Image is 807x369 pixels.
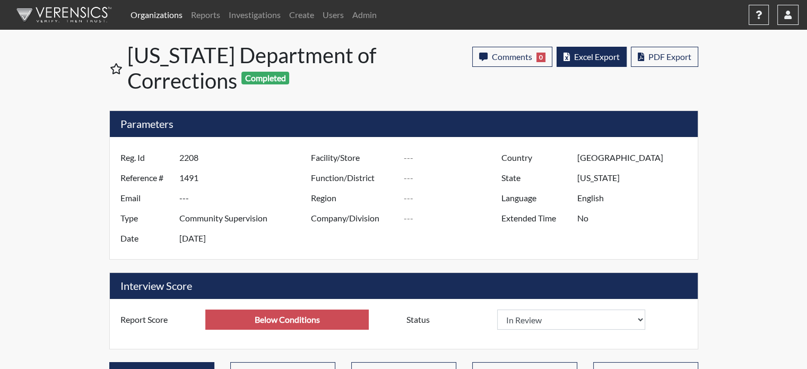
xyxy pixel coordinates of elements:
h5: Interview Score [110,273,698,299]
h1: [US_STATE] Department of Corrections [127,42,405,93]
label: Region [303,188,404,208]
input: --- [179,208,314,228]
input: --- [577,168,695,188]
a: Create [285,4,318,25]
input: --- [403,188,504,208]
label: Function/District [303,168,404,188]
div: Document a decision to hire or decline a candiate [398,310,695,330]
input: --- [403,208,504,228]
input: --- [179,188,314,208]
span: Excel Export [574,52,620,62]
input: --- [403,168,504,188]
a: Organizations [126,4,187,25]
input: --- [577,208,695,228]
a: Investigations [224,4,285,25]
label: Type [112,208,179,228]
span: Completed [241,72,289,84]
label: Reference # [112,168,179,188]
button: PDF Export [631,47,698,67]
label: Company/Division [303,208,404,228]
label: Facility/Store [303,148,404,168]
input: --- [179,148,314,168]
label: Reg. Id [112,148,179,168]
label: Status [398,310,497,330]
button: Excel Export [557,47,627,67]
label: Date [112,228,179,248]
label: Report Score [112,310,206,330]
button: Comments0 [472,47,552,67]
label: Language [493,188,577,208]
label: Extended Time [493,208,577,228]
input: --- [179,168,314,188]
input: --- [205,310,369,330]
input: --- [577,188,695,208]
input: --- [403,148,504,168]
input: --- [577,148,695,168]
label: Email [112,188,179,208]
input: --- [179,228,314,248]
h5: Parameters [110,111,698,137]
span: Comments [492,52,532,62]
label: State [493,168,577,188]
span: 0 [536,53,545,62]
a: Reports [187,4,224,25]
a: Admin [348,4,381,25]
a: Users [318,4,348,25]
span: PDF Export [648,52,691,62]
label: Country [493,148,577,168]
